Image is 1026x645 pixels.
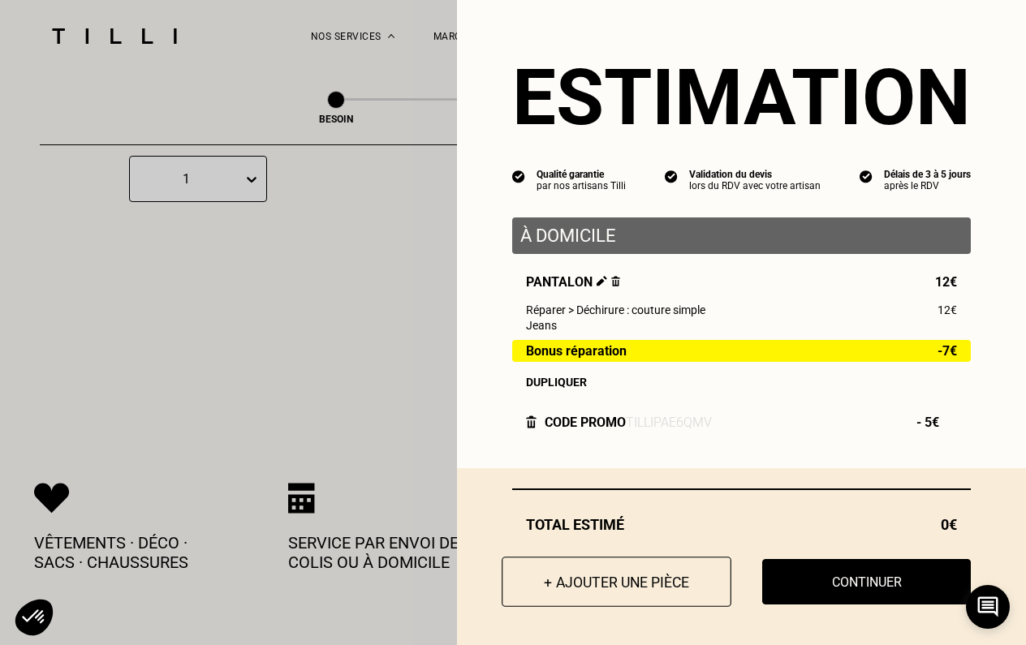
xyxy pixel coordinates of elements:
div: après le RDV [884,180,971,191]
span: 12€ [935,274,957,290]
div: Validation du devis [689,169,821,180]
div: Délais de 3 à 5 jours [884,169,971,180]
p: À domicile [520,226,963,246]
span: Pantalon [526,274,620,290]
span: Réparer > Déchirure : couture simple [526,303,705,316]
div: Qualité garantie [537,169,626,180]
span: - 5€ [916,415,957,430]
button: + Ajouter une pièce [502,557,731,607]
span: -7€ [938,344,957,358]
img: Supprimer [611,276,620,286]
div: par nos artisans Tilli [537,180,626,191]
img: icon list info [512,169,525,183]
span: 12€ [938,303,957,316]
section: Estimation [512,52,971,143]
span: 0€ [941,516,957,533]
div: Total estimé [512,516,971,533]
div: Dupliquer [526,376,957,389]
div: Code promo [545,415,626,430]
img: icon list info [665,169,678,183]
div: TILLIpae6qMV [626,415,712,430]
img: icon list info [860,169,873,183]
img: Éditer [597,276,607,286]
div: lors du RDV avec votre artisan [689,180,821,191]
button: Continuer [762,559,971,604]
span: Bonus réparation [526,344,627,358]
span: Jeans [526,319,557,332]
